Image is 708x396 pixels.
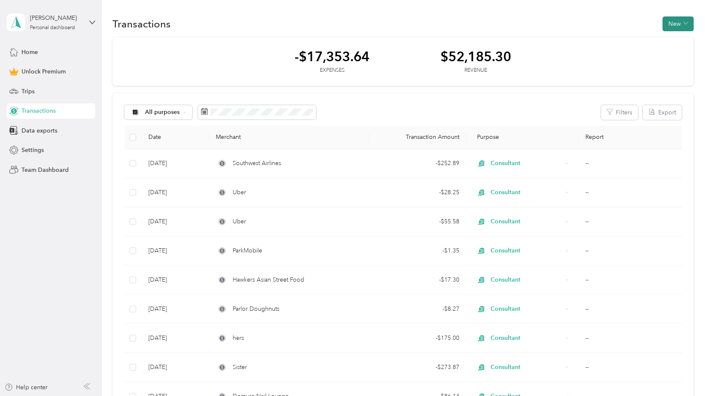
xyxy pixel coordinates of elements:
span: Uber [233,217,246,226]
td: [DATE] [142,207,209,236]
td: [DATE] [142,149,209,178]
span: All purposes [145,109,180,115]
button: Filters [601,105,638,120]
td: -- [579,266,686,295]
span: Consultant [491,159,562,168]
span: ParkMobile [233,246,262,255]
div: - $8.27 [376,304,459,314]
td: -- [579,236,686,266]
td: [DATE] [142,178,209,207]
div: - $175.00 [376,334,459,343]
span: hers [233,334,244,343]
button: New [662,16,694,31]
div: $52,185.30 [440,49,511,64]
span: Consultant [491,304,562,314]
span: Transactions [21,106,56,115]
span: Consultant [491,188,562,197]
div: [PERSON_NAME] [30,14,83,22]
th: Transaction Amount [370,126,466,149]
td: -- [579,295,686,324]
div: - $273.87 [376,363,459,372]
iframe: Everlance-gr Chat Button Frame [661,349,708,396]
div: - $17.30 [376,275,459,285]
span: Consultant [491,246,562,255]
div: -$17,353.64 [295,49,370,64]
td: -- [579,353,686,382]
span: Southwest Airlines [233,159,281,168]
span: Uber [233,188,246,197]
span: Consultant [491,217,562,226]
td: [DATE] [142,266,209,295]
span: Trips [21,87,35,96]
span: Consultant [491,363,562,372]
td: [DATE] [142,295,209,324]
div: - $55.58 [376,217,459,226]
div: - $28.25 [376,188,459,197]
div: - $1.35 [376,246,459,255]
td: [DATE] [142,236,209,266]
div: Expenses [295,67,370,74]
td: -- [579,149,686,178]
button: Help center [5,383,48,392]
span: Parlor Doughnuts [233,304,279,314]
span: Purpose [473,133,499,141]
td: -- [579,207,686,236]
div: - $252.89 [376,159,459,168]
span: Unlock Premium [21,67,66,76]
span: Home [21,48,38,57]
td: [DATE] [142,353,209,382]
td: -- [579,178,686,207]
span: Team Dashboard [21,165,69,174]
span: Hawkers Asian Street Food [233,275,304,285]
div: Personal dashboard [30,25,75,30]
button: Export [643,105,682,120]
div: Revenue [440,67,511,74]
td: -- [579,324,686,353]
th: Merchant [209,126,370,149]
span: Consultant [491,334,562,343]
span: Settings [21,146,44,155]
span: Data exports [21,126,57,135]
span: Sister [233,363,247,372]
th: Date [142,126,209,149]
td: [DATE] [142,324,209,353]
h1: Transactions [113,19,171,28]
th: Report [579,126,686,149]
span: Consultant [491,275,562,285]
